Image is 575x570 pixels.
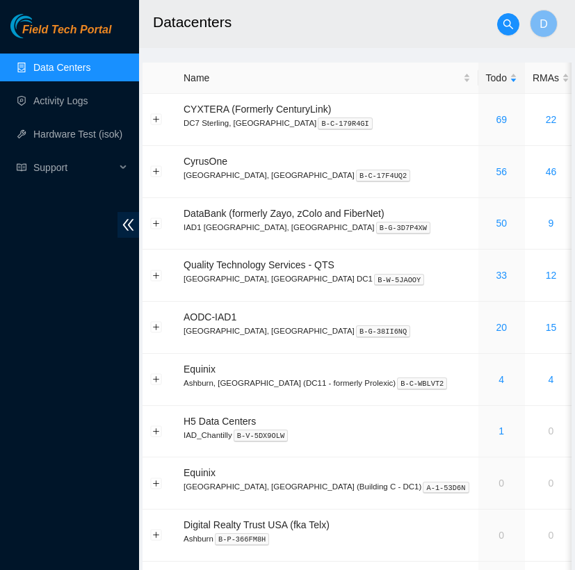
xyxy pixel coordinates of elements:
a: 0 [499,478,504,489]
kbd: B-C-17F4UQ2 [356,170,411,182]
span: H5 Data Centers [184,416,256,427]
a: 15 [546,322,557,333]
a: 20 [496,322,507,333]
p: [GEOGRAPHIC_DATA], [GEOGRAPHIC_DATA] DC1 [184,272,471,285]
p: IAD1 [GEOGRAPHIC_DATA], [GEOGRAPHIC_DATA] [184,221,471,234]
span: DataBank (formerly Zayo, zColo and FiberNet) [184,208,384,219]
button: Expand row [151,166,162,177]
kbd: A-1-53D6N [423,482,469,494]
a: Akamai TechnologiesField Tech Portal [10,25,111,43]
kbd: B-G-38II6NQ [356,325,411,338]
button: Expand row [151,478,162,489]
p: Ashburn [184,532,471,545]
a: 12 [546,270,557,281]
kbd: B-V-5DX9OLW [234,430,289,442]
a: 46 [546,166,557,177]
span: Digital Realty Trust USA (fka Telx) [184,519,330,530]
a: Hardware Test (isok) [33,129,122,140]
span: Equinix [184,467,216,478]
span: Quality Technology Services - QTS [184,259,334,270]
span: AODC-IAD1 [184,311,236,323]
kbd: B-P-366FM8H [215,533,270,546]
button: Expand row [151,425,162,437]
span: Equinix [184,364,216,375]
img: Akamai Technologies [10,14,70,38]
button: Expand row [151,530,162,541]
a: 33 [496,270,507,281]
kbd: B-C-WBLVT2 [397,377,447,390]
button: Expand row [151,270,162,281]
button: Expand row [151,218,162,229]
a: 4 [549,374,554,385]
button: Expand row [151,114,162,125]
button: Expand row [151,322,162,333]
a: 22 [546,114,557,125]
button: D [530,10,558,38]
p: [GEOGRAPHIC_DATA], [GEOGRAPHIC_DATA] [184,325,471,337]
span: Field Tech Portal [22,24,111,37]
button: search [497,13,519,35]
button: Expand row [151,374,162,385]
a: 0 [549,425,554,437]
a: 56 [496,166,507,177]
a: 4 [499,374,504,385]
a: 9 [549,218,554,229]
a: 0 [549,530,554,541]
span: D [540,15,548,33]
a: Data Centers [33,62,90,73]
kbd: B-W-5JAOOY [374,274,424,286]
a: 50 [496,218,507,229]
p: DC7 Sterling, [GEOGRAPHIC_DATA] [184,117,471,129]
a: Activity Logs [33,95,88,106]
a: 69 [496,114,507,125]
a: 0 [549,478,554,489]
kbd: B-C-179R4GI [318,117,373,130]
a: 0 [499,530,504,541]
p: [GEOGRAPHIC_DATA], [GEOGRAPHIC_DATA] (Building C - DC1) [184,480,471,493]
span: Support [33,154,115,181]
span: CyrusOne [184,156,227,167]
span: CYXTERA (Formerly CenturyLink) [184,104,331,115]
p: Ashburn, [GEOGRAPHIC_DATA] (DC11 - formerly Prolexic) [184,377,471,389]
a: 1 [499,425,504,437]
span: read [17,163,26,172]
span: double-left [118,212,139,238]
span: search [498,19,519,30]
p: IAD_Chantilly [184,429,471,441]
p: [GEOGRAPHIC_DATA], [GEOGRAPHIC_DATA] [184,169,471,181]
kbd: B-G-3D7P4XW [376,222,431,234]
